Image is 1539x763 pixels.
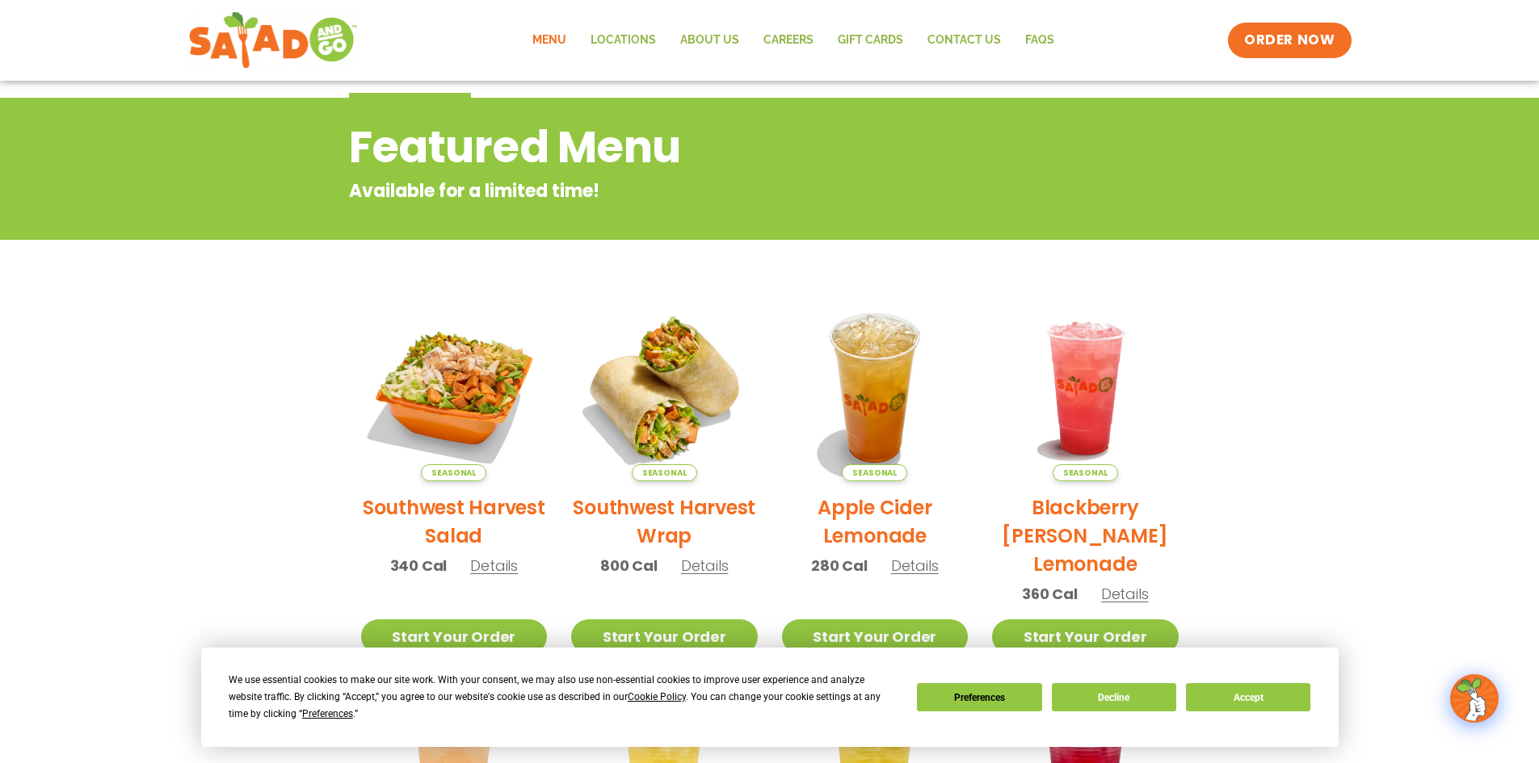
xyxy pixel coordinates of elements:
a: ORDER NOW [1228,23,1351,58]
p: Available for a limited time! [349,178,1061,204]
img: Product photo for Blackberry Bramble Lemonade [992,295,1179,481]
a: Contact Us [915,22,1013,59]
img: Product photo for Apple Cider Lemonade [782,295,969,481]
h2: Apple Cider Lemonade [782,493,969,550]
span: 340 Cal [390,555,448,576]
span: Details [1101,584,1149,604]
img: Product photo for Southwest Harvest Salad [361,295,548,481]
a: Locations [578,22,668,59]
nav: Menu [520,22,1066,59]
a: Start Your Order [992,619,1179,654]
h2: Blackberry [PERSON_NAME] Lemonade [992,493,1179,578]
button: Decline [1052,683,1176,711]
h2: Southwest Harvest Salad [361,493,548,550]
img: new-SAG-logo-768×292 [188,8,359,73]
span: ORDER NOW [1244,31,1335,50]
span: Preferences [302,708,353,719]
a: GIFT CARDS [826,22,915,59]
span: Details [891,555,939,576]
button: Preferences [917,683,1041,711]
a: About Us [668,22,751,59]
a: FAQs [1013,22,1066,59]
a: Start Your Order [361,619,548,654]
span: 360 Cal [1022,583,1078,605]
span: Seasonal [842,464,907,481]
div: Cookie Consent Prompt [201,648,1339,747]
a: Start Your Order [782,619,969,654]
a: Careers [751,22,826,59]
span: Details [470,555,518,576]
span: Details [681,555,729,576]
a: Menu [520,22,578,59]
span: 800 Cal [600,555,658,576]
span: Seasonal [1053,464,1118,481]
a: Start Your Order [571,619,758,654]
span: Seasonal [421,464,486,481]
button: Accept [1186,683,1310,711]
h2: Featured Menu [349,115,1061,180]
img: Product photo for Southwest Harvest Wrap [571,295,758,481]
img: wpChatIcon [1452,676,1497,721]
span: Cookie Policy [628,691,686,702]
span: 280 Cal [811,555,868,576]
div: We use essential cookies to make our site work. With your consent, we may also use non-essential ... [229,672,898,723]
span: Seasonal [632,464,697,481]
h2: Southwest Harvest Wrap [571,493,758,550]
